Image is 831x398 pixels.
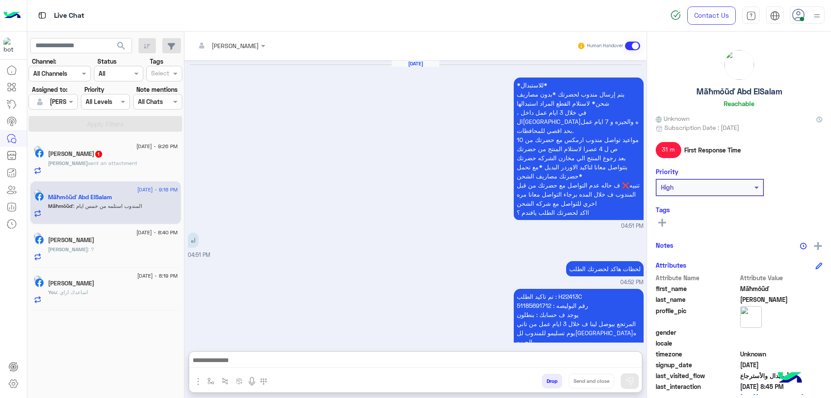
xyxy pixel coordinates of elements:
[514,78,644,220] p: 22/8/2025, 4:51 PM
[48,194,112,201] h5: Mãħmŏũď Abd ElSalam
[656,328,738,337] span: gender
[35,192,44,201] img: Facebook
[775,363,805,394] img: hulul-logo.png
[656,339,738,348] span: locale
[137,272,177,280] span: [DATE] - 8:19 PM
[670,10,681,20] img: spinner
[136,142,177,150] span: [DATE] - 9:26 PM
[204,374,218,388] button: select flow
[664,123,739,132] span: Subscription Date : [DATE]
[193,376,203,387] img: send attachment
[740,349,823,359] span: Unknown
[742,6,760,25] a: tab
[814,242,822,250] img: add
[656,273,738,282] span: Attribute Name
[48,280,94,287] h5: Ahmed Khalifa
[137,186,177,194] span: [DATE] - 9:18 PM
[84,85,104,94] label: Priority
[620,278,644,287] span: 04:52 PM
[542,374,562,388] button: Drop
[207,378,214,385] img: select flow
[656,206,822,214] h6: Tags
[116,41,126,51] span: search
[740,360,823,369] span: 2024-09-20T20:46:02.478Z
[656,349,738,359] span: timezone
[48,150,103,158] h5: Ahmed Elfar
[625,377,634,385] img: send message
[696,87,782,97] h5: Mãħmŏũď Abd ElSalam
[687,6,736,25] a: Contact Us
[800,243,807,249] img: notes
[34,96,46,108] img: defaultAdmin.png
[656,114,689,123] span: Unknown
[48,289,57,295] span: You
[656,295,738,304] span: last_name
[656,142,681,158] span: 31 m
[150,57,163,66] label: Tags
[150,68,169,80] div: Select
[88,246,94,252] span: ?
[656,382,738,391] span: last_interaction
[656,284,738,293] span: first_name
[34,275,42,283] img: picture
[88,160,137,166] span: sent an attachment
[37,10,48,21] img: tab
[725,50,754,80] img: picture
[740,273,823,282] span: Attribute Value
[35,278,44,287] img: Facebook
[136,229,177,236] span: [DATE] - 8:40 PM
[48,246,88,252] span: [PERSON_NAME]
[54,10,84,22] p: Live Chat
[95,151,102,158] span: 1
[34,146,42,154] img: picture
[740,284,823,293] span: Mãħmŏũď
[392,61,439,67] h6: [DATE]
[48,203,73,209] span: Mãħmŏũď
[656,360,738,369] span: signup_date
[232,374,247,388] button: create order
[770,11,780,21] img: tab
[3,6,21,25] img: Logo
[656,168,678,175] h6: Priority
[740,328,823,337] span: null
[29,116,182,132] button: Apply Filters
[260,378,267,385] img: make a call
[569,374,614,388] button: Send and close
[48,160,88,166] span: [PERSON_NAME]
[73,203,142,209] span: المندوب استلمه من خمس ايام
[111,38,132,57] button: search
[57,289,88,295] span: اساعدك ازاي
[218,374,232,388] button: Trigger scenario
[740,371,823,380] span: الأستبدال والأسترجاع
[656,241,673,249] h6: Notes
[188,252,210,258] span: 04:51 PM
[48,236,94,244] h5: Ali Abdelgawad
[656,261,686,269] h6: Attributes
[724,100,754,107] h6: Reachable
[188,233,199,248] p: 22/8/2025, 4:51 PM
[222,378,229,385] img: Trigger scenario
[812,10,822,21] img: profile
[34,233,42,240] img: picture
[740,382,823,391] span: 2025-08-30T17:45:49.116Z
[236,378,243,385] img: create order
[35,149,44,158] img: Facebook
[32,85,68,94] label: Assigned to:
[684,146,741,155] span: First Response Time
[656,371,738,380] span: last_visited_flow
[587,42,623,49] small: Human Handover
[97,57,116,66] label: Status
[247,376,257,387] img: send voice note
[621,222,644,230] span: 04:51 PM
[3,38,19,53] img: 713415422032625
[566,261,644,276] p: 22/8/2025, 4:52 PM
[34,189,42,197] img: picture
[35,236,44,244] img: Facebook
[656,306,738,326] span: profile_pic
[740,295,823,304] span: Abd ElSalam
[740,306,762,328] img: picture
[740,339,823,348] span: null
[136,85,177,94] label: Note mentions
[746,11,756,21] img: tab
[32,57,56,66] label: Channel:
